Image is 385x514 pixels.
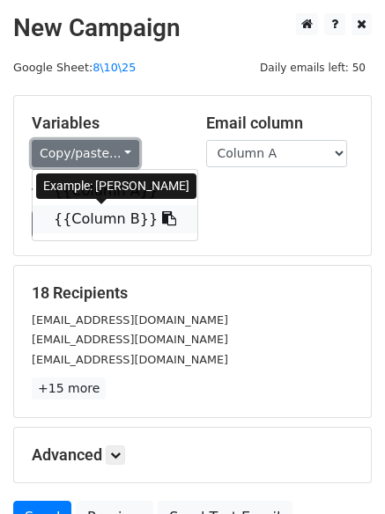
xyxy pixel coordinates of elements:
a: 8\10\25 [93,61,136,74]
h5: Advanced [32,445,353,465]
small: Google Sheet: [13,61,136,74]
h2: New Campaign [13,13,372,43]
div: Example: [PERSON_NAME] [36,173,196,199]
a: Daily emails left: 50 [254,61,372,74]
h5: Variables [32,114,180,133]
span: Daily emails left: 50 [254,58,372,77]
small: [EMAIL_ADDRESS][DOMAIN_NAME] [32,333,228,346]
small: [EMAIL_ADDRESS][DOMAIN_NAME] [32,353,228,366]
h5: Email column [206,114,354,133]
a: Copy/paste... [32,140,139,167]
h5: 18 Recipients [32,283,353,303]
a: +15 more [32,378,106,400]
a: {{Column A}} [33,177,197,205]
a: {{Column B}} [33,205,197,233]
iframe: Chat Widget [297,430,385,514]
small: [EMAIL_ADDRESS][DOMAIN_NAME] [32,313,228,327]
